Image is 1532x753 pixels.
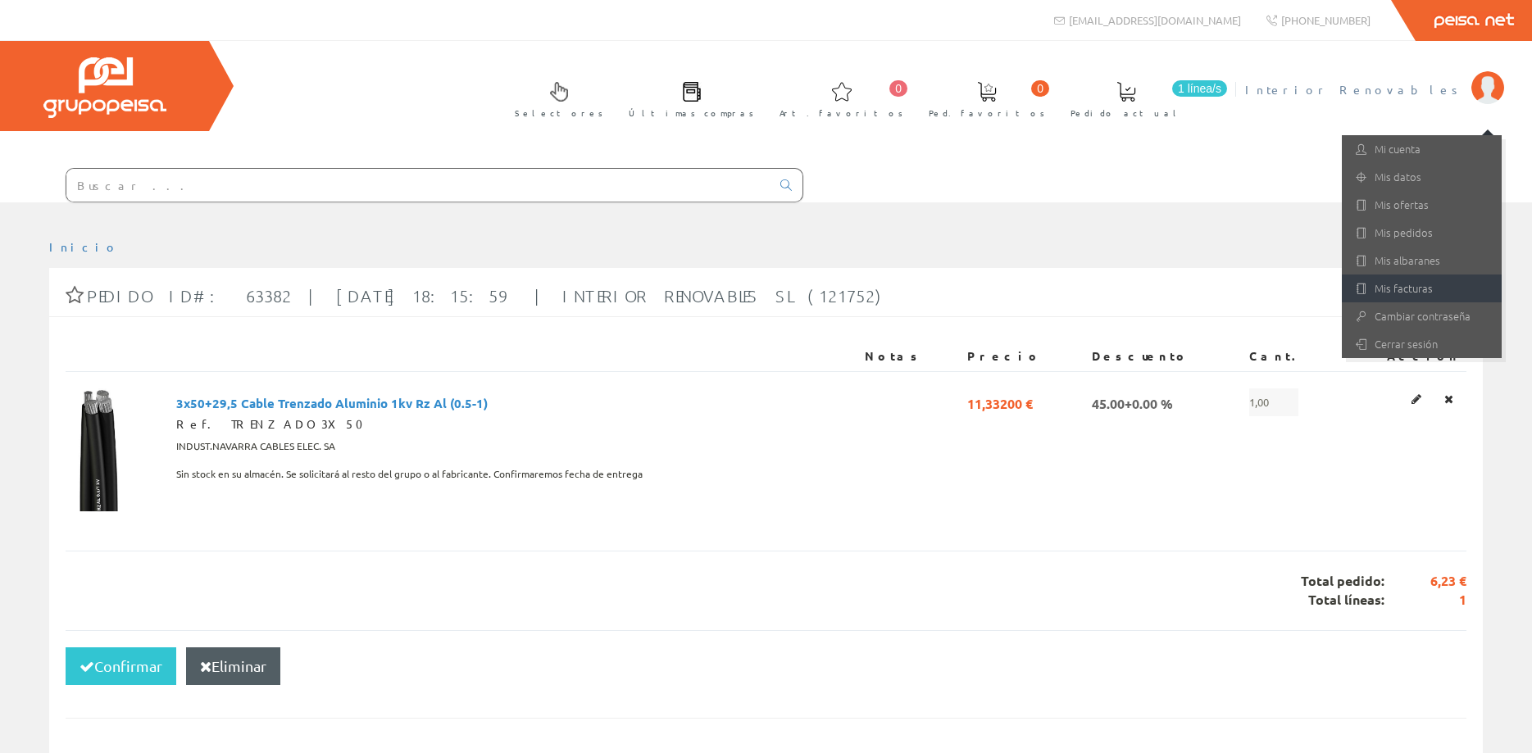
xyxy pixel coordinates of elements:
img: Grupo Peisa [43,57,166,118]
a: Cerrar sesión [1342,330,1502,358]
a: Mis facturas [1342,274,1502,302]
span: INDUST.NAVARRA CABLES ELEC. SA [176,433,335,460]
th: Descuento [1085,342,1243,371]
span: 0 [889,80,907,97]
span: [PHONE_NUMBER] [1281,13,1371,27]
div: Ref. TRENZADO3X50 [176,416,852,433]
span: 6,23 € [1384,572,1466,591]
span: Ped. favoritos [929,105,1045,121]
input: Buscar ... [66,169,771,202]
span: 1 línea/s [1172,80,1227,97]
a: Interior Renovables [1245,68,1504,84]
span: Selectores [515,105,603,121]
th: Notas [858,342,961,371]
span: 45.00+0.00 % [1092,388,1173,416]
a: Selectores [498,68,611,128]
span: 1,00 [1249,388,1298,416]
button: Eliminar [186,647,280,685]
span: 1 [1384,591,1466,610]
span: Pedido actual [1071,105,1182,121]
div: Total pedido: Total líneas: [66,551,1466,630]
span: 0 [1031,80,1049,97]
a: Mi cuenta [1342,135,1502,163]
span: Art. favoritos [780,105,903,121]
a: Inicio [49,239,119,254]
th: Precio [961,342,1085,371]
th: Cant. [1243,342,1343,371]
span: Pedido ID#: 63382 | [DATE] 18:15:59 | INTERIOR RENOVABLES SL (121752) [87,286,888,306]
img: Foto artículo 3x50+29,5 Cable Trenzado Aluminio 1kv Rz Al (0.5-1) (72.47191011236x150) [72,388,131,511]
a: Mis albaranes [1342,247,1502,274]
a: Cambiar contraseña [1342,302,1502,330]
a: Mis pedidos [1342,219,1502,247]
a: Mis ofertas [1342,191,1502,219]
span: 11,33200 € [967,388,1033,416]
a: 1 línea/s Pedido actual [1054,68,1231,128]
button: Confirmar [66,647,176,685]
a: Editar [1407,388,1426,410]
span: Sin stock en su almacén. Se solicitará al resto del grupo o al fabricante. Confirmaremos fecha de... [176,460,643,488]
a: Eliminar [1439,388,1458,410]
span: 3x50+29,5 Cable Trenzado Aluminio 1kv Rz Al (0.5-1) [176,388,488,416]
a: Mis datos [1342,163,1502,191]
a: Últimas compras [612,68,762,128]
span: Interior Renovables [1245,81,1463,98]
span: [EMAIL_ADDRESS][DOMAIN_NAME] [1069,13,1241,27]
span: Últimas compras [629,105,754,121]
